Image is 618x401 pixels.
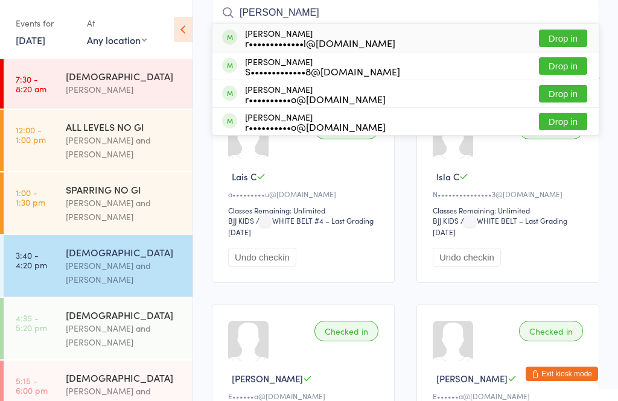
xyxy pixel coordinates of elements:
a: 12:00 -1:00 pmALL LEVELS NO GI[PERSON_NAME] and [PERSON_NAME] [4,110,193,171]
span: Isla C [436,170,459,183]
div: [PERSON_NAME] and [PERSON_NAME] [66,196,182,224]
button: Exit kiosk mode [526,367,598,381]
time: 5:15 - 6:00 pm [16,376,48,395]
div: N•••••••••••••••3@[DOMAIN_NAME] [433,189,587,199]
div: [PERSON_NAME] [245,112,386,131]
div: [DEMOGRAPHIC_DATA] [66,308,182,321]
time: 4:35 - 5:20 pm [16,313,47,332]
a: 3:40 -4:20 pm[DEMOGRAPHIC_DATA][PERSON_NAME] and [PERSON_NAME] [4,235,193,297]
button: Drop in [539,57,587,75]
button: Undo checkin [228,248,296,267]
div: r••••••••••o@[DOMAIN_NAME] [245,94,386,104]
div: [PERSON_NAME] [245,84,386,104]
div: [PERSON_NAME] and [PERSON_NAME] [66,321,182,349]
div: r••••••••••o@[DOMAIN_NAME] [245,122,386,131]
div: Classes Remaining: Unlimited [433,205,587,215]
time: 12:00 - 1:00 pm [16,125,46,144]
div: Checked in [314,321,378,341]
div: ALL LEVELS NO GI [66,120,182,133]
div: BJJ KIDS [228,215,254,226]
div: S•••••••••••••8@[DOMAIN_NAME] [245,66,400,76]
button: Drop in [539,85,587,103]
div: [DEMOGRAPHIC_DATA] [66,69,182,83]
div: SPARRING NO GI [66,183,182,196]
time: 7:30 - 8:20 am [16,74,46,93]
time: 3:40 - 4:20 pm [16,250,47,270]
button: Drop in [539,30,587,47]
a: 7:30 -8:20 am[DEMOGRAPHIC_DATA][PERSON_NAME] [4,59,193,109]
div: BJJ KIDS [433,215,459,226]
div: Checked in [519,321,583,341]
span: Lais C [232,170,256,183]
button: Undo checkin [433,248,501,267]
a: 4:35 -5:20 pm[DEMOGRAPHIC_DATA][PERSON_NAME] and [PERSON_NAME] [4,298,193,359]
a: [DATE] [16,33,45,46]
div: [DEMOGRAPHIC_DATA] [66,245,182,259]
div: [PERSON_NAME] [66,83,182,96]
span: / WHITE BELT – Last Grading [DATE] [433,215,567,237]
a: 1:00 -1:30 pmSPARRING NO GI[PERSON_NAME] and [PERSON_NAME] [4,172,193,234]
div: [PERSON_NAME] [245,28,395,48]
div: [PERSON_NAME] and [PERSON_NAME] [66,259,182,286]
div: E••••••a@[DOMAIN_NAME] [228,391,382,401]
div: Classes Remaining: Unlimited [228,205,382,215]
span: [PERSON_NAME] [232,372,303,385]
div: E••••••a@[DOMAIN_NAME] [433,391,587,401]
span: / WHITE BELT #4 – Last Grading [DATE] [228,215,374,237]
div: [PERSON_NAME] [245,57,400,76]
div: [PERSON_NAME] and [PERSON_NAME] [66,133,182,161]
div: At [87,13,147,33]
span: [PERSON_NAME] [436,372,508,385]
div: [DEMOGRAPHIC_DATA] [66,371,182,384]
time: 1:00 - 1:30 pm [16,188,45,207]
button: Drop in [539,113,587,130]
div: Any location [87,33,147,46]
div: r•••••••••••••l@[DOMAIN_NAME] [245,38,395,48]
div: a•••••••••u@[DOMAIN_NAME] [228,189,382,199]
div: Events for [16,13,75,33]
